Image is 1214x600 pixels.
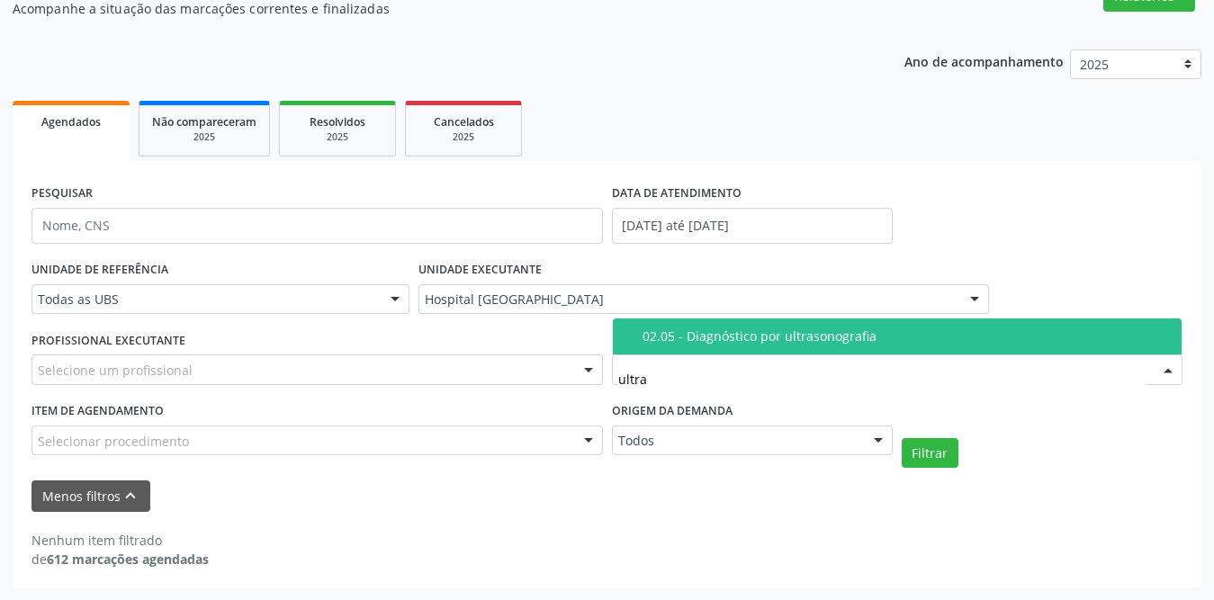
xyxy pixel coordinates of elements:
[292,130,382,144] div: 2025
[38,361,193,380] span: Selecione um profissional
[618,361,1147,397] input: Selecione um grupo ou subgrupo
[902,438,958,469] button: Filtrar
[121,486,140,506] i: keyboard_arrow_up
[418,256,542,284] label: UNIDADE EXECUTANTE
[152,114,256,130] span: Não compareceram
[434,114,494,130] span: Cancelados
[47,551,209,568] strong: 612 marcações agendadas
[904,49,1064,72] p: Ano de acompanhamento
[31,327,185,354] label: PROFISSIONAL EXECUTANTE
[612,208,893,244] input: Selecione um intervalo
[618,432,856,450] span: Todos
[152,130,256,144] div: 2025
[31,550,209,569] div: de
[31,531,209,550] div: Nenhum item filtrado
[38,291,373,309] span: Todas as UBS
[425,291,953,309] span: Hospital [GEOGRAPHIC_DATA]
[41,114,101,130] span: Agendados
[643,329,1172,344] div: 02.05 - Diagnóstico por ultrasonografia
[31,480,150,512] button: Menos filtroskeyboard_arrow_up
[418,130,508,144] div: 2025
[612,398,733,425] label: Origem da demanda
[31,256,168,284] label: UNIDADE DE REFERÊNCIA
[38,432,189,451] span: Selecionar procedimento
[31,180,93,208] label: PESQUISAR
[612,180,742,208] label: DATA DE ATENDIMENTO
[31,208,603,244] input: Nome, CNS
[31,398,164,425] label: Item de agendamento
[310,114,365,130] span: Resolvidos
